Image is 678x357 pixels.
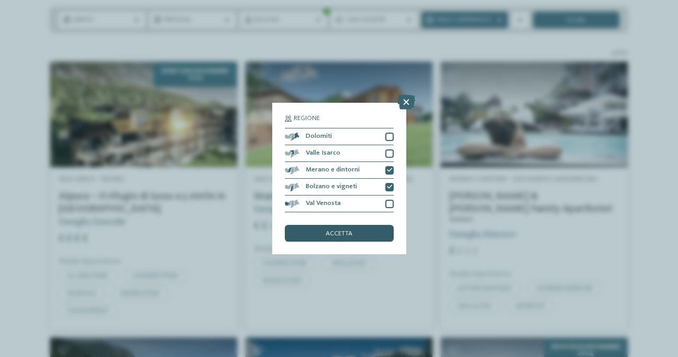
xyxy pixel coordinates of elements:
span: accetta [326,231,352,237]
span: Valle Isarco [306,150,340,157]
span: Dolomiti [306,133,332,140]
span: Regione [294,115,320,122]
span: Bolzano e vigneti [306,183,357,190]
span: Merano e dintorni [306,167,360,174]
span: Val Venosta [306,200,341,207]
